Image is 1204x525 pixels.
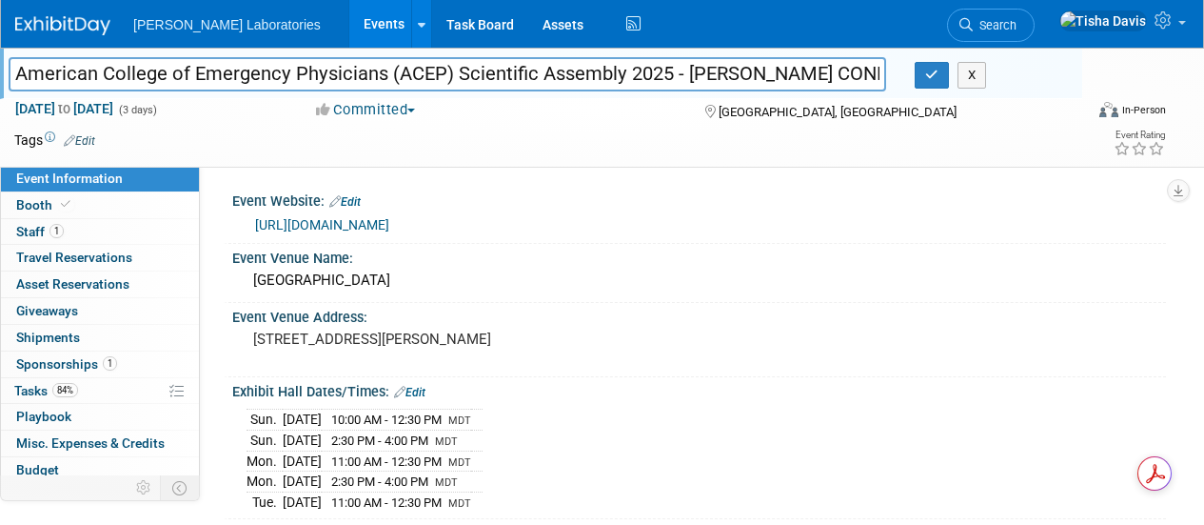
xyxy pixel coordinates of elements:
[1099,102,1118,117] img: Format-Inperson.png
[161,475,200,500] td: Toggle Event Tabs
[1,245,199,271] a: Travel Reservations
[1,192,199,218] a: Booth
[16,224,64,239] span: Staff
[16,197,74,212] span: Booth
[283,451,322,472] td: [DATE]
[133,17,321,32] span: [PERSON_NAME] Laboratories
[16,303,78,318] span: Giveaways
[435,476,458,489] span: MDT
[128,475,161,500] td: Personalize Event Tab Strip
[1,325,199,351] a: Shipments
[997,99,1166,128] div: Event Format
[1,166,199,192] a: Event Information
[309,100,423,120] button: Committed
[435,435,458,448] span: MDT
[232,303,1166,327] div: Event Venue Address:
[61,199,70,210] i: Booth reservation complete
[1,298,199,324] a: Giveaways
[1,219,199,245] a: Staff1
[283,410,322,431] td: [DATE]
[283,472,322,493] td: [DATE]
[255,217,389,232] a: [URL][DOMAIN_NAME]
[64,134,95,148] a: Edit
[16,171,123,186] span: Event Information
[247,492,283,512] td: Tue.
[14,383,78,398] span: Tasks
[16,435,165,451] span: Misc. Expenses & Credits
[331,413,442,427] span: 10:00 AM - 12:30 PM
[232,187,1166,212] div: Event Website:
[232,377,1166,402] div: Exhibit Hall Dates/Times:
[331,454,442,469] span: 11:00 AM - 12:30 PM
[719,105,957,119] span: [GEOGRAPHIC_DATA], [GEOGRAPHIC_DATA]
[16,330,80,345] span: Shipments
[247,410,283,431] td: Sun.
[394,386,425,399] a: Edit
[1121,103,1166,117] div: In-Person
[16,409,71,424] span: Playbook
[283,492,322,512] td: [DATE]
[103,356,117,371] span: 1
[331,434,428,448] span: 2:30 PM - 4:00 PM
[331,475,428,489] span: 2:30 PM - 4:00 PM
[329,195,361,209] a: Edit
[16,462,59,477] span: Budget
[973,18,1016,32] span: Search
[448,497,471,510] span: MDT
[16,276,129,292] span: Asset Reservations
[448,414,471,427] span: MDT
[947,9,1035,42] a: Search
[16,250,132,265] span: Travel Reservations
[117,104,157,116] span: (3 days)
[1,431,199,456] a: Misc. Expenses & Credits
[49,224,64,238] span: 1
[14,100,114,117] span: [DATE] [DATE]
[15,16,110,35] img: ExhibitDay
[14,131,95,150] td: Tags
[247,266,1152,295] div: [GEOGRAPHIC_DATA]
[1,404,199,430] a: Playbook
[52,383,78,397] span: 84%
[247,431,283,452] td: Sun.
[253,331,601,348] pre: [STREET_ADDRESS][PERSON_NAME]
[1059,10,1147,31] img: Tisha Davis
[1,352,199,377] a: Sponsorships1
[1,378,199,404] a: Tasks84%
[448,456,471,469] span: MDT
[232,244,1166,268] div: Event Venue Name:
[16,356,117,372] span: Sponsorships
[1114,131,1165,140] div: Event Rating
[247,451,283,472] td: Mon.
[283,431,322,452] td: [DATE]
[1,457,199,483] a: Budget
[957,62,987,89] button: X
[55,101,73,116] span: to
[247,472,283,493] td: Mon.
[1,272,199,297] a: Asset Reservations
[331,495,442,510] span: 11:00 AM - 12:30 PM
